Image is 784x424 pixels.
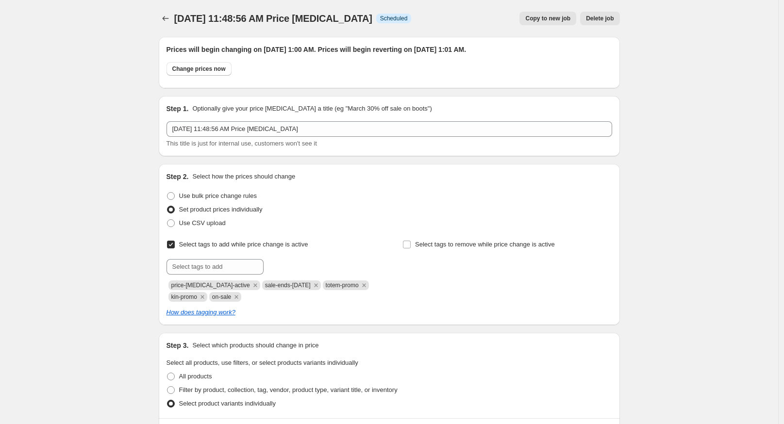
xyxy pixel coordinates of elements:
button: Remove totem-promo [360,281,368,290]
span: price-change-job-active [171,282,250,289]
button: Remove kin-promo [198,293,207,301]
span: Change prices now [172,65,226,73]
input: Select tags to add [167,259,264,275]
p: Select which products should change in price [192,341,318,350]
span: kin-promo [171,294,197,300]
span: totem-promo [326,282,359,289]
h2: Prices will begin changing on [DATE] 1:00 AM. Prices will begin reverting on [DATE] 1:01 AM. [167,45,612,54]
span: Copy to new job [525,15,570,22]
h2: Step 1. [167,104,189,114]
button: Remove price-change-job-active [251,281,260,290]
span: Scheduled [380,15,408,22]
span: This title is just for internal use, customers won't see it [167,140,317,147]
h2: Step 2. [167,172,189,181]
span: Use CSV upload [179,219,226,227]
span: Select product variants individually [179,400,276,407]
button: Remove sale-ends-2025-Oct-01 [312,281,320,290]
button: Price change jobs [159,12,172,25]
span: [DATE] 11:48:56 AM Price [MEDICAL_DATA] [174,13,372,24]
span: sale-ends-2025-Oct-01 [265,282,311,289]
span: Select tags to add while price change is active [179,241,308,248]
button: Copy to new job [519,12,576,25]
a: How does tagging work? [167,309,235,316]
p: Select how the prices should change [192,172,295,181]
span: Use bulk price change rules [179,192,257,199]
span: Select tags to remove while price change is active [415,241,555,248]
button: Change prices now [167,62,232,76]
input: 30% off holiday sale [167,121,612,137]
button: Delete job [580,12,619,25]
span: All products [179,373,212,380]
span: Delete job [586,15,614,22]
button: Remove on-sale [232,293,241,301]
h2: Step 3. [167,341,189,350]
span: Set product prices individually [179,206,263,213]
span: on-sale [212,294,231,300]
span: Select all products, use filters, or select products variants individually [167,359,358,366]
p: Optionally give your price [MEDICAL_DATA] a title (eg "March 30% off sale on boots") [192,104,432,114]
span: Filter by product, collection, tag, vendor, product type, variant title, or inventory [179,386,398,393]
